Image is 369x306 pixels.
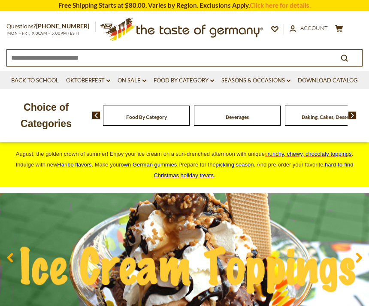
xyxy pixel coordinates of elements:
[6,21,96,32] p: Questions?
[118,76,146,85] a: On Sale
[221,76,290,85] a: Seasons & Occasions
[126,114,167,120] a: Food By Category
[302,114,355,120] a: Baking, Cakes, Desserts
[11,76,59,85] a: Back to School
[290,24,328,33] a: Account
[57,161,91,168] a: Haribo flavors
[154,76,214,85] a: Food By Category
[92,112,100,119] img: previous arrow
[268,151,352,157] span: runchy, chewy, chocolaty toppings
[300,24,328,31] span: Account
[154,161,353,179] a: hard-to-find Christmas holiday treats
[16,151,354,179] span: August, the golden crown of summer! Enjoy your ice cream on a sun-drenched afternoon with unique ...
[121,161,177,168] span: own German gummies
[6,31,79,36] span: MON - FRI, 9:00AM - 5:00PM (EST)
[154,161,353,179] span: .
[121,161,178,168] a: own German gummies.
[216,161,254,168] a: pickling season
[36,22,89,30] a: [PHONE_NUMBER]
[265,151,352,157] a: crunchy, chewy, chocolaty toppings
[226,114,249,120] a: Beverages
[66,76,110,85] a: Oktoberfest
[348,112,357,119] img: next arrow
[250,1,311,9] a: Click here for details.
[298,76,358,85] a: Download Catalog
